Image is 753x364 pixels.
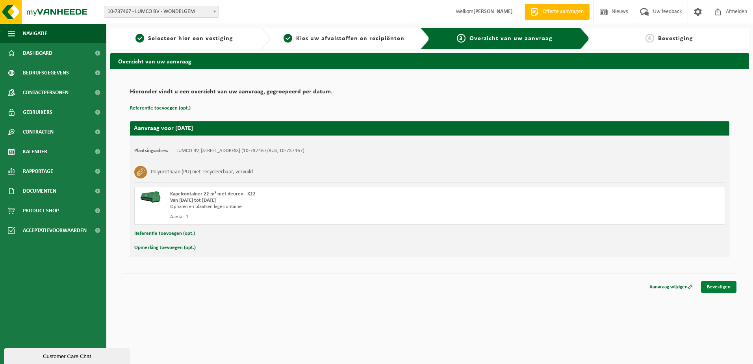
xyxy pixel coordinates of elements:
[701,281,736,293] a: Bevestigen
[541,8,586,16] span: Offerte aanvragen
[525,4,590,20] a: Offerte aanvragen
[134,148,169,153] strong: Plaatsingsadres:
[104,6,219,17] span: 10-737467 - LUMCO BV - WONDELGEM
[130,103,191,113] button: Referentie toevoegen (opt.)
[135,34,144,43] span: 1
[645,34,654,43] span: 4
[170,204,461,210] div: Ophalen en plaatsen lege container
[170,198,216,203] strong: Van [DATE] tot [DATE]
[274,34,414,43] a: 2Kies uw afvalstoffen en recipiënten
[23,142,47,162] span: Kalender
[114,34,254,43] a: 1Selecteer hier een vestiging
[644,281,699,293] a: Aanvraag wijzigen
[23,102,52,122] span: Gebruikers
[469,35,553,42] span: Overzicht van uw aanvraag
[151,166,253,178] h3: Polyurethaan (PU) niet-recycleerbaar, vervuild
[23,24,47,43] span: Navigatie
[23,162,53,181] span: Rapportage
[134,228,195,239] button: Referentie toevoegen (opt.)
[473,9,513,15] strong: [PERSON_NAME]
[23,221,87,240] span: Acceptatievoorwaarden
[139,191,162,203] img: HK-XK-22-GN-00.png
[23,122,54,142] span: Contracten
[130,89,729,99] h2: Hieronder vindt u een overzicht van uw aanvraag, gegroepeerd per datum.
[658,35,693,42] span: Bevestiging
[170,214,461,220] div: Aantal: 1
[148,35,233,42] span: Selecteer hier een vestiging
[457,34,466,43] span: 3
[176,148,304,154] td: LUMCO BV, [STREET_ADDRESS] (10-737467/BUS, 10-737467)
[23,43,52,63] span: Dashboard
[23,83,69,102] span: Contactpersonen
[104,6,219,18] span: 10-737467 - LUMCO BV - WONDELGEM
[296,35,404,42] span: Kies uw afvalstoffen en recipiënten
[110,53,749,69] h2: Overzicht van uw aanvraag
[23,201,59,221] span: Product Shop
[4,347,132,364] iframe: chat widget
[134,125,193,132] strong: Aanvraag voor [DATE]
[23,181,56,201] span: Documenten
[284,34,292,43] span: 2
[170,191,256,197] span: Kapelcontainer 22 m³ met deuren - K22
[134,243,196,253] button: Opmerking toevoegen (opt.)
[23,63,69,83] span: Bedrijfsgegevens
